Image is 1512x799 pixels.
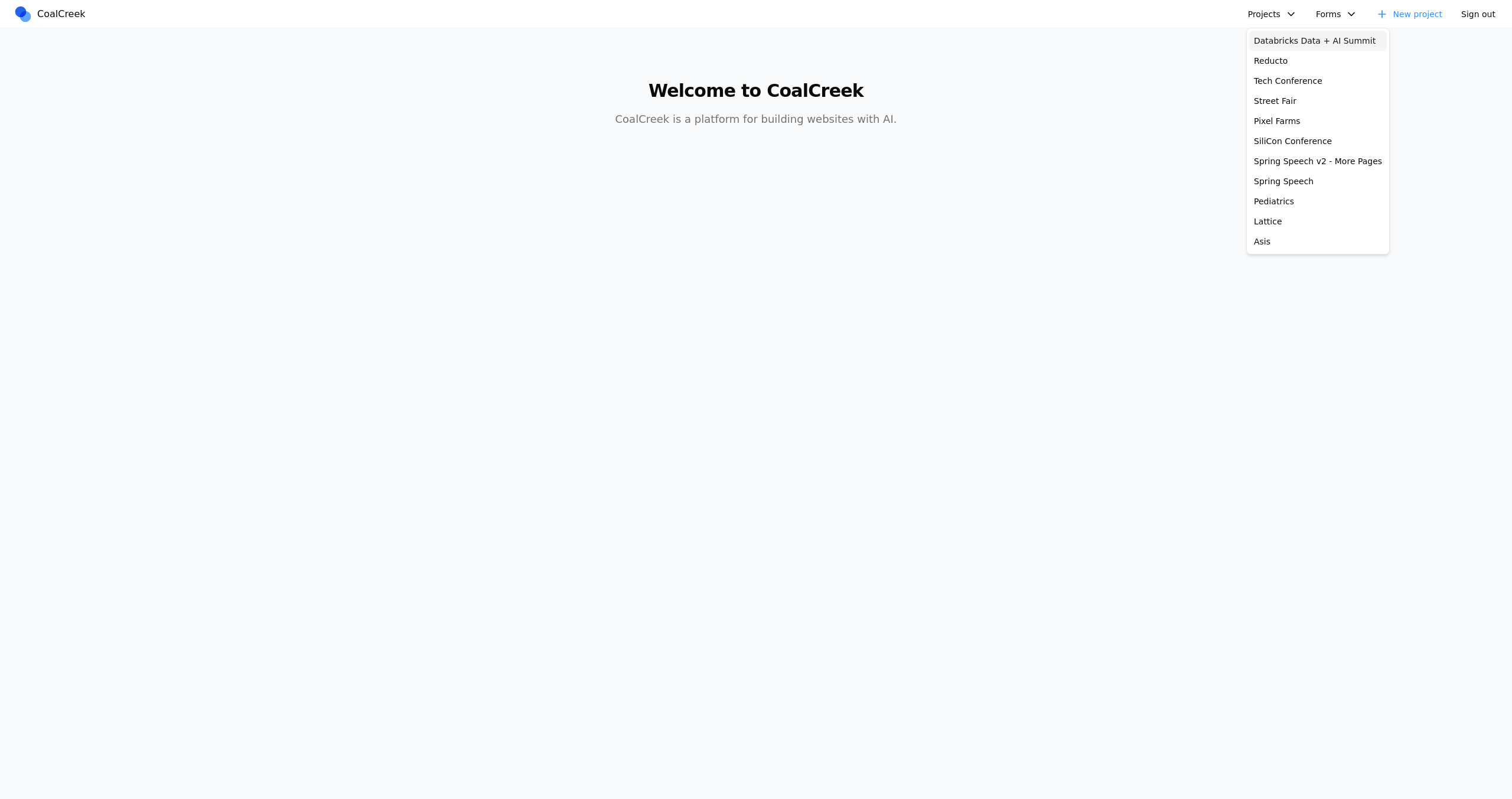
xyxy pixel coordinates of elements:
button: Projects [1241,5,1304,23]
span: CoalCreek [37,7,86,21]
a: Tech Conference [1249,71,1387,91]
a: SiliCon Conference [1249,131,1387,151]
a: Reducto [1249,51,1387,71]
a: Asis [1249,231,1387,252]
a: CoalCreek [14,5,90,23]
button: Sign out [1454,5,1503,23]
a: New project [1369,5,1449,23]
h1: Welcome to CoalCreek [529,80,983,102]
a: Pediatrics [1249,191,1387,211]
a: Lattice [1249,211,1387,231]
p: CoalCreek is a platform for building websites with AI. [529,111,983,128]
a: Street Fair [1249,91,1387,111]
a: Databricks Data + AI Summit [1249,31,1387,51]
a: Spring Speech v2 - More Pages [1249,151,1387,171]
button: Forms [1309,5,1365,23]
div: Projects [1246,28,1390,255]
a: Coal Creek AI [1249,252,1387,272]
a: Spring Speech [1249,171,1387,191]
a: Pixel Farms [1249,111,1387,131]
